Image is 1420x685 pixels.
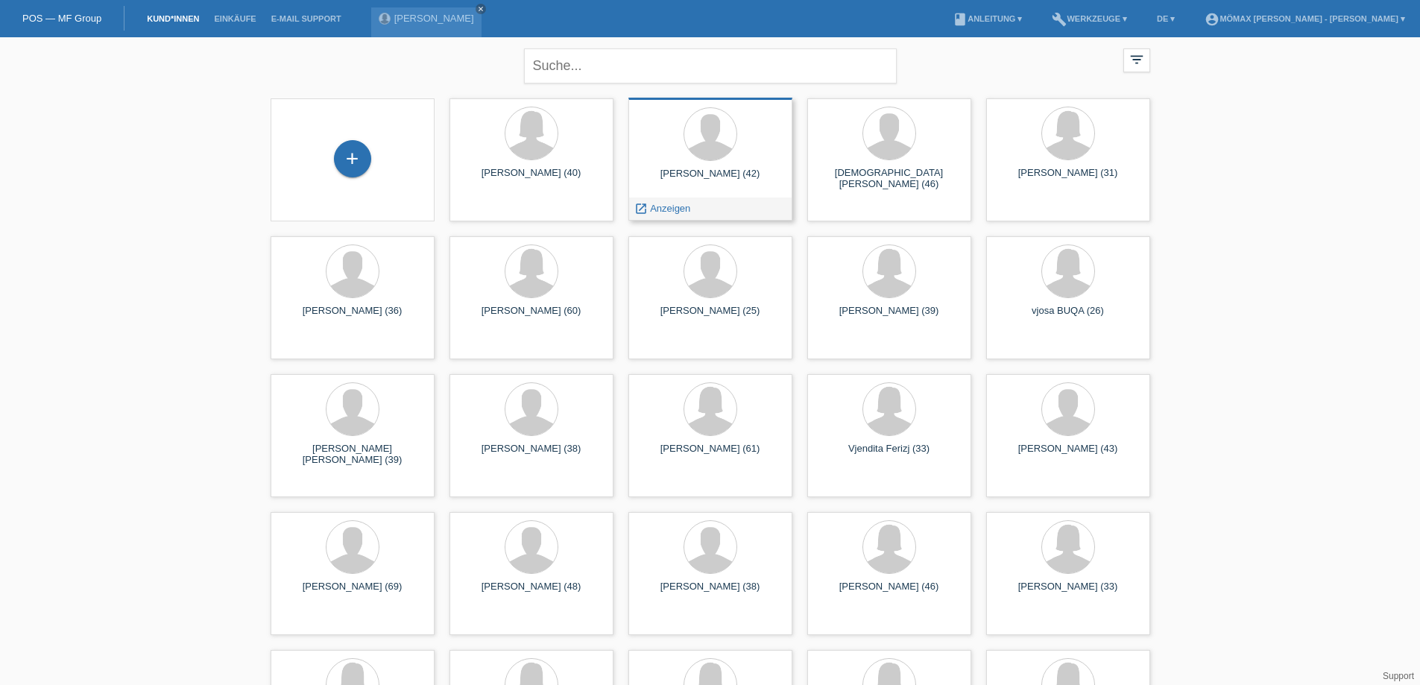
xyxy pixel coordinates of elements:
[283,581,423,604] div: [PERSON_NAME] (69)
[394,13,474,24] a: [PERSON_NAME]
[283,443,423,467] div: [PERSON_NAME] [PERSON_NAME] (39)
[206,14,263,23] a: Einkäufe
[1052,12,1067,27] i: build
[335,146,370,171] div: Kund*in hinzufügen
[640,168,780,192] div: [PERSON_NAME] (42)
[819,305,959,329] div: [PERSON_NAME] (39)
[998,305,1138,329] div: vjosa BUQA (26)
[461,167,602,191] div: [PERSON_NAME] (40)
[476,4,486,14] a: close
[819,443,959,467] div: Vjendita Ferizj (33)
[953,12,968,27] i: book
[283,305,423,329] div: [PERSON_NAME] (36)
[640,581,780,604] div: [PERSON_NAME] (38)
[461,443,602,467] div: [PERSON_NAME] (38)
[819,581,959,604] div: [PERSON_NAME] (46)
[1205,12,1219,27] i: account_circle
[22,13,101,24] a: POS — MF Group
[998,167,1138,191] div: [PERSON_NAME] (31)
[650,203,690,214] span: Anzeigen
[640,305,780,329] div: [PERSON_NAME] (25)
[634,202,648,215] i: launch
[1197,14,1413,23] a: account_circleMömax [PERSON_NAME] - [PERSON_NAME] ▾
[640,443,780,467] div: [PERSON_NAME] (61)
[461,581,602,604] div: [PERSON_NAME] (48)
[264,14,349,23] a: E-Mail Support
[1129,51,1145,68] i: filter_list
[819,167,959,191] div: [DEMOGRAPHIC_DATA] [PERSON_NAME] (46)
[524,48,897,83] input: Suche...
[945,14,1029,23] a: bookAnleitung ▾
[461,305,602,329] div: [PERSON_NAME] (60)
[139,14,206,23] a: Kund*innen
[998,443,1138,467] div: [PERSON_NAME] (43)
[1149,14,1182,23] a: DE ▾
[634,203,691,214] a: launch Anzeigen
[998,581,1138,604] div: [PERSON_NAME] (33)
[1383,671,1414,681] a: Support
[1044,14,1135,23] a: buildWerkzeuge ▾
[477,5,485,13] i: close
